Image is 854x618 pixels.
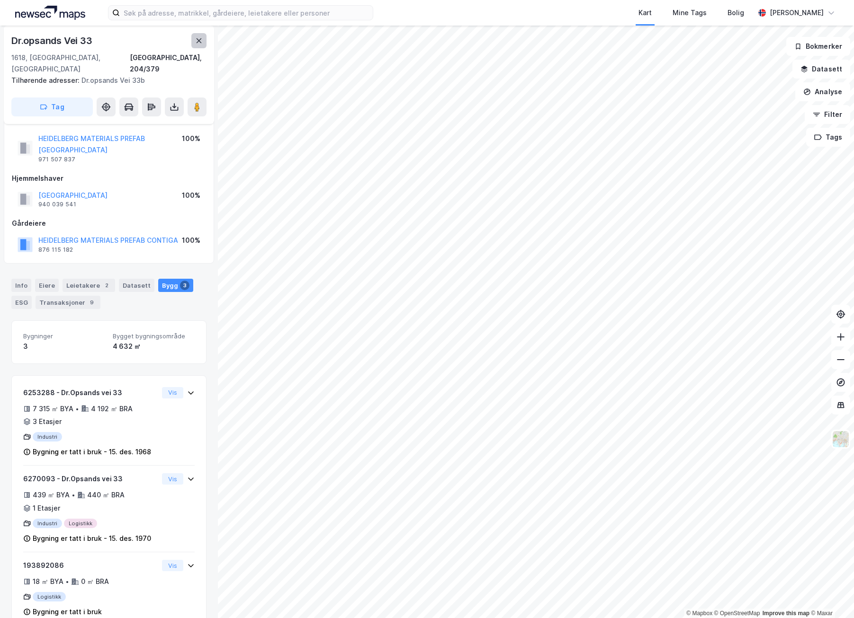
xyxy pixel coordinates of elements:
div: Dr.opsands Vei 33b [11,75,199,86]
input: Søk på adresse, matrikkel, gårdeiere, leietakere eller personer [120,6,373,20]
div: 1 Etasjer [33,503,60,514]
button: Bokmerker [786,37,850,56]
div: 4 192 ㎡ BRA [91,403,133,415]
div: 940 039 541 [38,201,76,208]
div: 440 ㎡ BRA [87,489,125,501]
div: 7 315 ㎡ BYA [33,403,73,415]
div: 439 ㎡ BYA [33,489,70,501]
button: Vis [162,387,183,398]
img: logo.a4113a55bc3d86da70a041830d287a7e.svg [15,6,85,20]
button: Tag [11,97,93,116]
div: Hjemmelshaver [12,173,206,184]
a: Improve this map [763,610,809,617]
div: Info [11,279,31,292]
div: [PERSON_NAME] [770,7,824,18]
iframe: Chat Widget [807,573,854,618]
div: 876 115 182 [38,246,73,254]
div: • [72,491,75,499]
div: 971 507 837 [38,156,75,163]
div: 3 Etasjer [33,416,62,427]
div: 2 [102,281,111,290]
div: Transaksjoner [36,296,100,309]
div: 9 [87,298,97,307]
a: Mapbox [686,610,712,617]
button: Vis [162,560,183,571]
div: Kart [638,7,652,18]
div: Bygning er tatt i bruk [33,606,102,618]
div: 1618, [GEOGRAPHIC_DATA], [GEOGRAPHIC_DATA] [11,52,130,75]
div: Leietakere [63,279,115,292]
div: 6253288 - Dr.Opsands vei 33 [23,387,158,398]
div: 100% [182,133,200,144]
div: 100% [182,190,200,201]
div: 3 [23,341,105,352]
div: Bygning er tatt i bruk - 15. des. 1968 [33,446,151,458]
div: 4 632 ㎡ [113,341,195,352]
div: 0 ㎡ BRA [81,576,109,587]
div: 6270093 - Dr.Opsands vei 33 [23,473,158,485]
span: Bygninger [23,332,105,340]
img: Z [832,430,850,448]
span: Tilhørende adresser: [11,76,81,84]
div: 100% [182,235,200,246]
div: Dr.opsands Vei 33 [11,33,94,48]
div: [GEOGRAPHIC_DATA], 204/379 [130,52,207,75]
span: Bygget bygningsområde [113,332,195,340]
div: • [65,578,69,585]
button: Analyse [795,82,850,101]
div: Bygning er tatt i bruk - 15. des. 1970 [33,533,151,544]
div: Bygg [158,279,193,292]
div: Mine Tags [673,7,707,18]
div: Bolig [728,7,744,18]
button: Filter [805,105,850,124]
a: OpenStreetMap [714,610,760,617]
button: Tags [806,128,850,147]
div: 3 [180,281,189,290]
div: 193892086 [23,560,158,571]
div: ESG [11,296,32,309]
div: Datasett [119,279,154,292]
div: Gårdeiere [12,218,206,229]
div: • [75,405,79,413]
button: Vis [162,473,183,485]
div: 18 ㎡ BYA [33,576,63,587]
div: Eiere [35,279,59,292]
button: Datasett [792,60,850,79]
